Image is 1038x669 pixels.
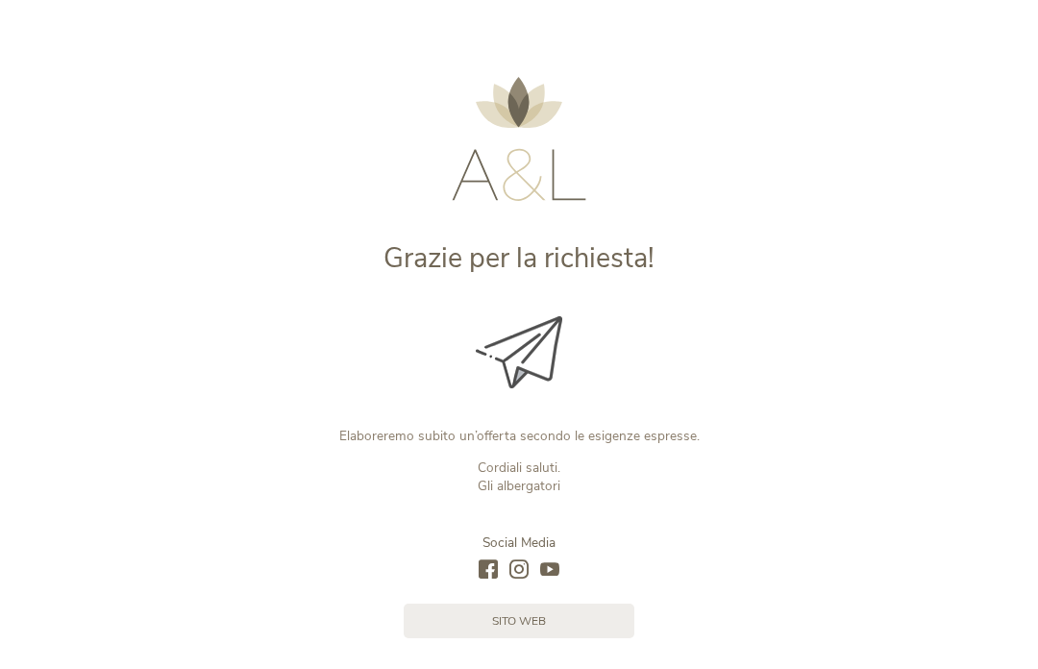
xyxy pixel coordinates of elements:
a: instagram [509,559,529,581]
p: Cordiali saluti. Gli albergatori [198,458,840,495]
a: facebook [479,559,498,581]
a: youtube [540,559,559,581]
p: Elaboreremo subito un’offerta secondo le esigenze espresse. [198,427,840,445]
span: Grazie per la richiesta! [383,239,655,277]
img: AMONTI & LUNARIS Wellnessresort [452,77,586,201]
span: Social Media [482,533,556,552]
img: Grazie per la richiesta! [476,316,562,388]
a: sito web [404,604,634,638]
span: sito web [492,613,546,630]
